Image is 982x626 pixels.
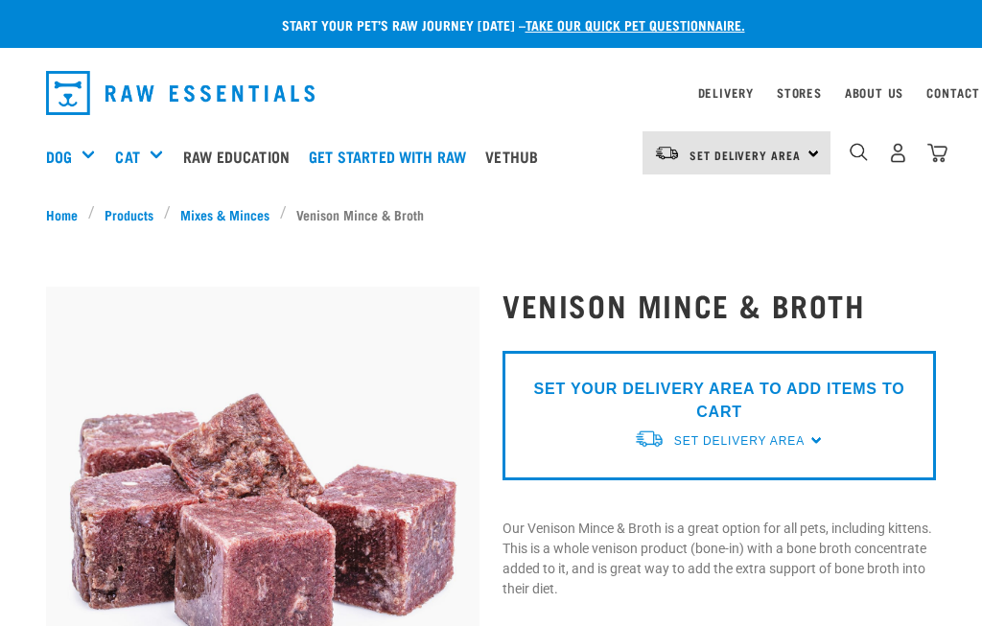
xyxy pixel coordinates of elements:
img: Raw Essentials Logo [46,71,315,115]
a: Mixes & Minces [171,204,280,224]
p: SET YOUR DELIVERY AREA TO ADD ITEMS TO CART [517,378,922,424]
a: Products [95,204,164,224]
p: Our Venison Mince & Broth is a great option for all pets, including kittens. This is a whole veni... [503,519,936,599]
h1: Venison Mince & Broth [503,288,936,322]
a: About Us [845,89,903,96]
a: Delivery [698,89,754,96]
img: van-moving.png [654,145,680,162]
a: Contact [926,89,980,96]
nav: breadcrumbs [46,204,936,224]
a: Vethub [480,118,552,195]
img: van-moving.png [634,429,665,449]
a: Stores [777,89,822,96]
img: home-icon-1@2x.png [850,143,868,161]
nav: dropdown navigation [31,63,951,123]
img: user.png [888,143,908,163]
a: Get started with Raw [304,118,480,195]
a: Dog [46,145,72,168]
span: Set Delivery Area [690,151,801,158]
img: home-icon@2x.png [927,143,947,163]
a: Cat [115,145,139,168]
a: Home [46,204,88,224]
span: Set Delivery Area [674,434,805,448]
a: Raw Education [178,118,304,195]
a: take our quick pet questionnaire. [526,21,745,28]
